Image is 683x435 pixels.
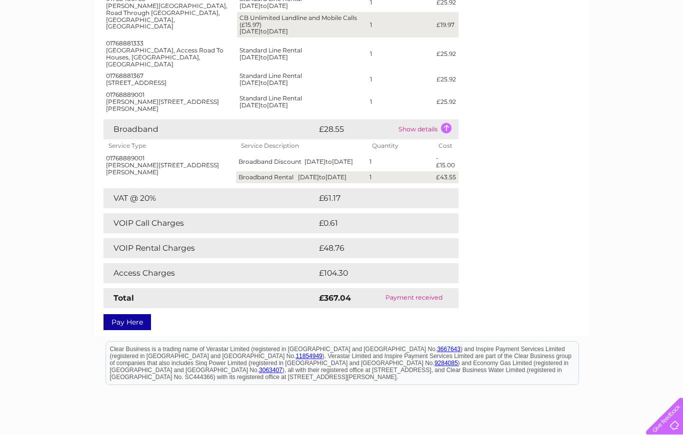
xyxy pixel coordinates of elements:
[237,12,367,37] td: CB Unlimited Landline and Mobile Calls (£15.97) [DATE] [DATE]
[367,139,433,152] th: Quantity
[650,42,673,50] a: Log out
[367,171,433,183] td: 1
[103,213,316,233] td: VOIP Call Charges
[367,37,434,70] td: 1
[260,53,267,61] span: to
[106,91,234,112] div: 01768889001 [PERSON_NAME][STREET_ADDRESS][PERSON_NAME]
[259,30,282,37] a: 3063407
[316,238,438,258] td: £48.76
[560,42,590,50] a: Telecoms
[237,37,367,70] td: Standard Line Rental [DATE] [DATE]
[295,16,322,23] a: 11854949
[103,188,316,208] td: VAT @ 20%
[616,42,641,50] a: Contact
[106,155,233,175] div: 01768889001 [PERSON_NAME][STREET_ADDRESS][PERSON_NAME]
[434,37,458,70] td: £25.92
[319,293,351,303] strong: £367.04
[396,119,458,139] td: Show details
[434,23,458,30] a: 9284085
[316,263,440,283] td: £104.30
[103,139,236,152] th: Service Type
[316,188,436,208] td: £61.17
[316,213,434,233] td: £0.61
[236,139,367,152] th: Service Description
[367,12,434,37] td: 1
[236,171,367,183] td: Broadband Rental [DATE] [DATE]
[367,152,433,171] td: 1
[260,2,267,9] span: to
[260,101,267,109] span: to
[532,42,554,50] a: Energy
[260,79,267,86] span: to
[433,139,458,152] th: Cost
[434,70,458,89] td: £25.92
[433,171,458,183] td: £43.55
[103,263,316,283] td: Access Charges
[367,89,434,114] td: 1
[103,119,316,139] td: Broadband
[596,42,610,50] a: Blog
[434,89,458,114] td: £25.92
[24,26,75,56] img: logo.png
[434,12,458,37] td: £19.97
[316,119,396,139] td: £28.55
[106,40,234,67] div: 01768881333 [GEOGRAPHIC_DATA], Access Road To Houses, [GEOGRAPHIC_DATA], [GEOGRAPHIC_DATA]
[103,238,316,258] td: VOIP Rental Charges
[437,9,460,16] a: 3667643
[103,314,151,330] a: Pay Here
[260,27,267,35] span: to
[325,158,332,165] span: to
[236,152,367,171] td: Broadband Discount [DATE] [DATE]
[237,70,367,89] td: Standard Line Rental [DATE] [DATE]
[113,293,134,303] strong: Total
[106,5,578,48] div: Clear Business is a trading name of Verastar Limited (registered in [GEOGRAPHIC_DATA] and [GEOGRA...
[369,288,458,308] td: Payment received
[433,152,458,171] td: -£15.00
[494,5,563,17] a: 0333 014 3131
[507,42,526,50] a: Water
[319,173,325,181] span: to
[237,89,367,114] td: Standard Line Rental [DATE] [DATE]
[106,72,234,86] div: 01768881367 [STREET_ADDRESS]
[367,70,434,89] td: 1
